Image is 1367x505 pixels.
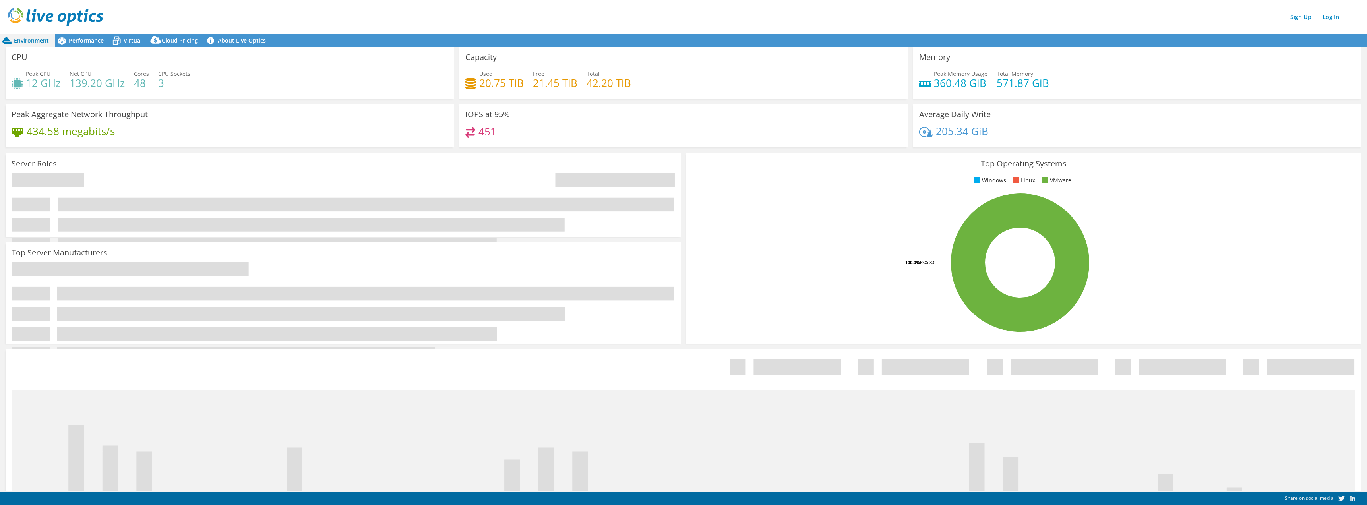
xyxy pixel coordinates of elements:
[692,159,1355,168] h3: Top Operating Systems
[12,110,148,119] h3: Peak Aggregate Network Throughput
[479,70,493,77] span: Used
[587,70,600,77] span: Total
[70,70,91,77] span: Net CPU
[465,110,510,119] h3: IOPS at 95%
[70,79,125,87] h4: 139.20 GHz
[27,127,115,135] h4: 434.58 megabits/s
[158,70,190,77] span: CPU Sockets
[919,53,950,62] h3: Memory
[1040,176,1071,185] li: VMware
[934,70,987,77] span: Peak Memory Usage
[124,37,142,44] span: Virtual
[1011,176,1035,185] li: Linux
[12,159,57,168] h3: Server Roles
[934,79,987,87] h4: 360.48 GiB
[26,79,60,87] h4: 12 GHz
[1319,11,1343,23] a: Log In
[12,248,107,257] h3: Top Server Manufacturers
[533,70,544,77] span: Free
[162,37,198,44] span: Cloud Pricing
[26,70,50,77] span: Peak CPU
[12,53,27,62] h3: CPU
[8,8,103,26] img: live_optics_svg.svg
[479,79,524,87] h4: 20.75 TiB
[69,37,104,44] span: Performance
[936,127,988,135] h4: 205.34 GiB
[587,79,631,87] h4: 42.20 TiB
[533,79,577,87] h4: 21.45 TiB
[1285,495,1334,501] span: Share on social media
[905,259,920,265] tspan: 100.0%
[134,70,149,77] span: Cores
[919,110,991,119] h3: Average Daily Write
[997,79,1049,87] h4: 571.87 GiB
[14,37,49,44] span: Environment
[972,176,1006,185] li: Windows
[1286,11,1315,23] a: Sign Up
[465,53,497,62] h3: Capacity
[478,127,496,136] h4: 451
[134,79,149,87] h4: 48
[204,34,272,47] a: About Live Optics
[158,79,190,87] h4: 3
[997,70,1033,77] span: Total Memory
[920,259,935,265] tspan: ESXi 8.0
